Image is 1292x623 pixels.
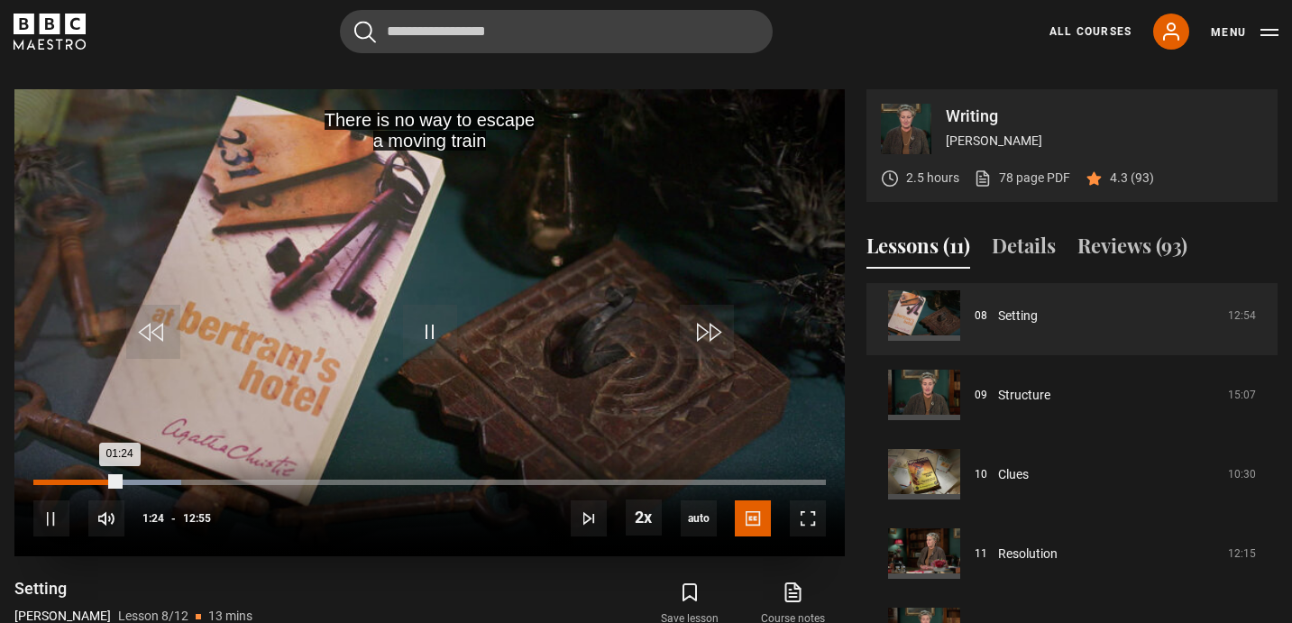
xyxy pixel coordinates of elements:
[1077,231,1187,269] button: Reviews (93)
[1110,169,1154,188] p: 4.3 (93)
[1211,23,1278,41] button: Toggle navigation
[142,502,164,535] span: 1:24
[998,545,1058,563] a: Resolution
[14,14,86,50] svg: BBC Maestro
[14,89,845,556] video-js: Video Player
[1049,23,1132,40] a: All Courses
[171,512,176,525] span: -
[866,231,970,269] button: Lessons (11)
[735,500,771,536] button: Captions
[33,480,826,485] div: Progress Bar
[681,500,717,536] span: auto
[998,307,1038,325] a: Setting
[946,132,1263,151] p: [PERSON_NAME]
[998,465,1029,484] a: Clues
[790,500,826,536] button: Fullscreen
[974,169,1070,188] a: 78 page PDF
[998,386,1050,405] a: Structure
[88,500,124,536] button: Mute
[14,578,252,600] h1: Setting
[992,231,1056,269] button: Details
[340,10,773,53] input: Search
[946,108,1263,124] p: Writing
[626,499,662,536] button: Playback Rate
[33,500,69,536] button: Pause
[354,21,376,43] button: Submit the search query
[681,500,717,536] div: Current quality: 1080p
[906,169,959,188] p: 2.5 hours
[571,500,607,536] button: Next Lesson
[183,502,211,535] span: 12:55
